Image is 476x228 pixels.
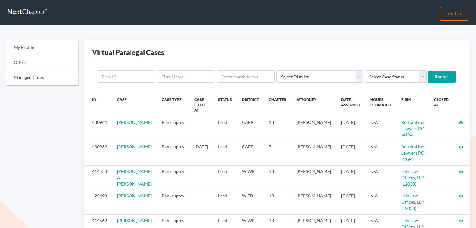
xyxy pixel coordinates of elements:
[237,116,264,141] td: CAEB
[336,141,365,165] td: [DATE]
[264,166,291,190] td: 13
[365,190,396,214] td: N/A
[6,70,78,85] a: Managed Cases
[117,169,152,186] a: [PERSON_NAME] & [PERSON_NAME]
[264,116,291,141] td: 13
[459,193,463,198] a: visibility
[396,93,429,116] th: Firm
[213,93,237,116] th: Status
[157,190,189,214] td: Bankruptcy
[440,7,468,21] a: Log out
[84,116,112,141] td: 430944
[428,71,456,83] input: Search
[213,190,237,214] td: Lead
[189,93,213,116] th: Case Filed At
[84,141,112,165] td: 430939
[6,55,78,70] a: Offers
[401,120,424,137] a: BottomLine Lawyers PC (4194)
[84,93,112,116] th: ID
[112,93,157,116] th: Case
[237,190,264,214] td: WIEB
[264,141,291,165] td: 7
[459,120,463,125] a: visibility
[459,170,463,174] i: visibility
[459,169,463,174] a: visibility
[92,48,164,57] div: Virtual Paralegal Cases
[429,93,454,116] th: Closed at
[6,40,78,55] a: My Profile
[213,116,237,141] td: Lead
[336,190,365,214] td: [DATE]
[157,116,189,141] td: Bankruptcy
[117,218,152,223] a: [PERSON_NAME]
[157,166,189,190] td: Bankruptcy
[401,169,424,186] a: Lein Law Offices, LLP (12038)
[459,144,463,149] a: visibility
[117,193,152,198] a: [PERSON_NAME]
[84,190,112,214] td: 425498
[264,93,291,116] th: Chapter
[291,141,336,165] td: [PERSON_NAME]
[459,121,463,125] i: visibility
[213,141,237,165] td: Lead
[213,166,237,190] td: Lead
[365,166,396,190] td: N/A
[237,93,264,116] th: District
[237,141,264,165] td: CAEB
[459,218,463,223] a: visibility
[401,193,424,211] a: Lein Law Offices, LLP (12038)
[217,70,275,83] input: Enter search terms...
[291,116,336,141] td: [PERSON_NAME]
[117,144,152,149] a: [PERSON_NAME]
[157,70,215,83] input: Firm Name
[336,166,365,190] td: [DATE]
[237,166,264,190] td: WIWB
[117,120,152,125] a: [PERSON_NAME]
[291,166,336,190] td: [PERSON_NAME]
[97,70,155,83] input: Firm ID
[264,190,291,214] td: 13
[84,166,112,190] td: 414458
[365,93,396,116] th: Hours Estimated
[157,141,189,165] td: Bankruptcy
[291,93,336,116] th: Attorney
[336,93,365,116] th: Date Assigned
[459,194,463,198] i: visibility
[459,219,463,223] i: visibility
[336,116,365,141] td: [DATE]
[401,144,424,162] a: BottomLine Lawyers PC (4194)
[459,145,463,149] i: visibility
[365,141,396,165] td: N/A
[157,93,189,116] th: Case Type
[189,141,213,165] td: [DATE]
[365,116,396,141] td: N/A
[291,190,336,214] td: [PERSON_NAME]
